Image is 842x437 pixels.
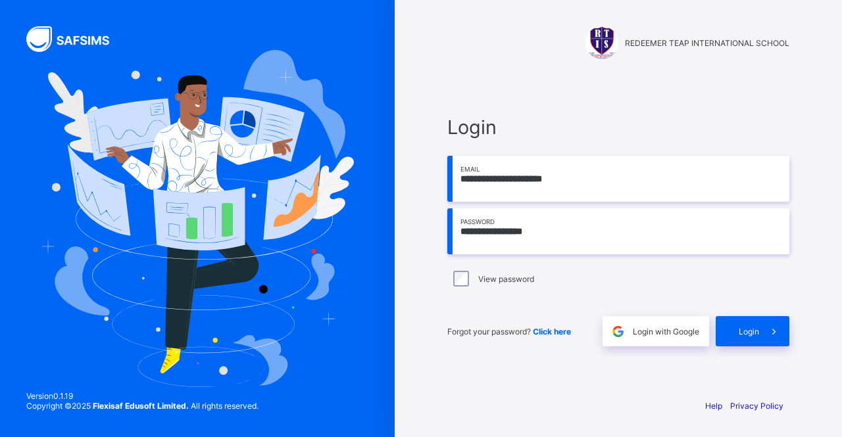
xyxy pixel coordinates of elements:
[610,324,626,339] img: google.396cfc9801f0270233282035f929180a.svg
[633,327,699,336] span: Login with Google
[447,327,571,336] span: Forgot your password?
[478,274,534,284] label: View password
[26,401,259,411] span: Copyright © 2025 All rights reserved.
[705,401,722,411] a: Help
[447,116,789,139] span: Login
[625,38,789,48] span: REDEEMER TEAP INTERNATIONAL SCHOOL
[26,391,259,401] span: Version 0.1.19
[739,327,759,336] span: Login
[26,26,125,52] img: SAFSIMS Logo
[730,401,783,411] a: Privacy Policy
[41,50,354,386] img: Hero Image
[533,327,571,336] a: Click here
[93,401,189,411] strong: Flexisaf Edusoft Limited.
